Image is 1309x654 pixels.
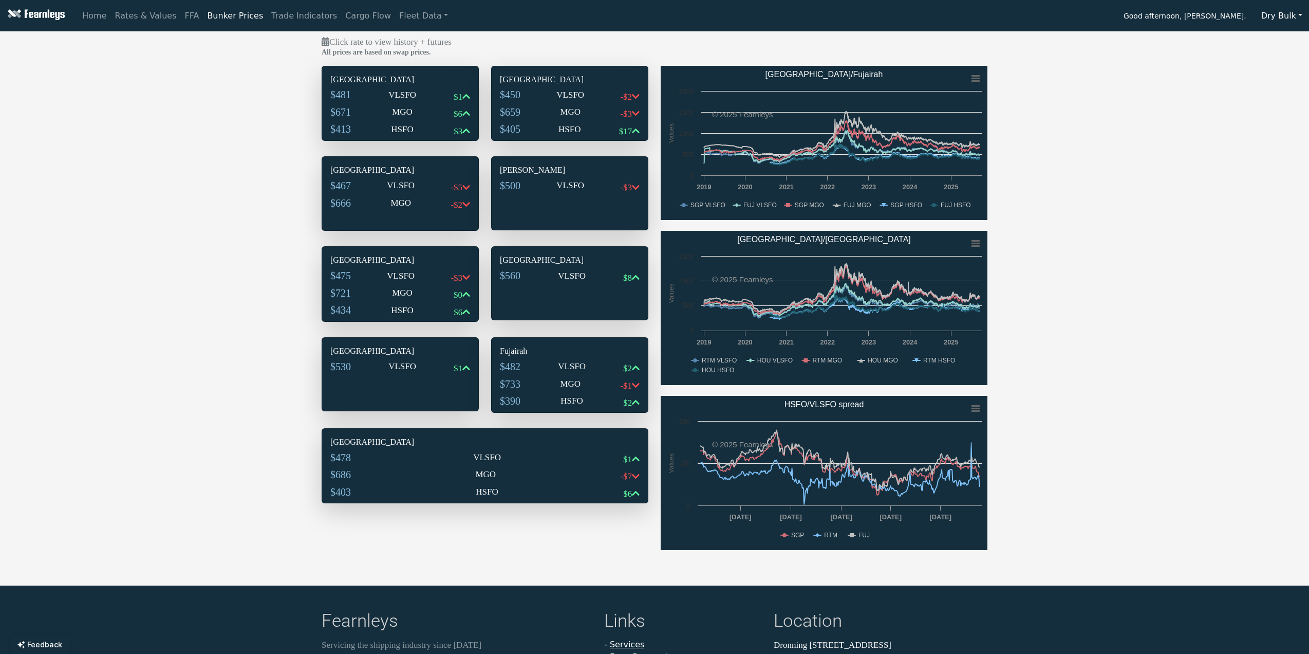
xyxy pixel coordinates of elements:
[824,532,837,539] text: RTM
[560,394,583,408] p: HSFO
[500,89,520,100] span: $450
[738,183,752,191] text: 2020
[738,338,752,346] text: 2020
[812,357,842,364] text: RTM MGO
[390,196,411,210] p: MGO
[661,66,987,220] svg: Singapore/Fujairah
[78,6,110,26] a: Home
[779,183,794,191] text: 2021
[774,610,987,634] h4: Location
[690,202,725,209] text: SGP VLSFO
[330,304,351,316] span: $434
[558,269,586,283] p: VLSFO
[322,156,479,231] div: [GEOGRAPHIC_DATA]$467VLSFO-$5$666MGO-$2
[667,123,675,142] text: Values
[619,126,632,136] span: $17
[620,471,632,481] span: -$7
[181,6,203,26] a: FFA
[500,255,640,265] h6: [GEOGRAPHIC_DATA]
[944,338,958,346] text: 2025
[903,338,918,346] text: 2024
[203,6,267,26] a: Bunker Prices
[604,639,761,651] li: -
[330,180,351,191] span: $467
[683,151,694,158] text: 500
[679,277,694,285] text: 1000
[500,123,520,135] span: $405
[765,70,883,79] text: [GEOGRAPHIC_DATA]/Fujairah
[322,48,431,56] b: All prices are based on swap prices.
[454,92,462,102] span: $1
[387,179,415,192] p: VLSFO
[500,180,520,191] span: $500
[451,183,462,192] span: -$5
[780,513,801,521] text: [DATE]
[679,130,694,137] text: 1000
[690,327,694,335] text: 0
[330,197,351,209] span: $666
[679,87,694,95] text: 2000
[476,485,498,499] p: HSFO
[500,75,640,84] h6: [GEOGRAPHIC_DATA]
[330,452,351,463] span: $478
[791,532,804,539] text: SGP
[330,75,470,84] h6: [GEOGRAPHIC_DATA]
[556,88,584,102] p: VLSFO
[395,6,452,26] a: Fleet Data
[795,202,824,209] text: SGP MGO
[322,337,479,411] div: [GEOGRAPHIC_DATA]$530VLSFO$1
[623,273,632,283] span: $8
[454,290,462,300] span: $0
[5,9,65,22] img: Fearnleys Logo
[858,532,870,539] text: FUJ
[500,346,640,356] h6: Fujairah
[491,66,648,141] div: [GEOGRAPHIC_DATA]$450VLSFO-$2$659MGO-$3$405HSFO$17
[697,183,711,191] text: 2019
[868,357,898,364] text: HOU MGO
[330,165,470,175] h6: [GEOGRAPHIC_DATA]
[620,92,632,102] span: -$2
[391,304,413,317] p: HSFO
[330,287,351,299] span: $721
[679,108,694,116] text: 1500
[558,360,586,373] p: VLSFO
[556,179,584,192] p: VLSFO
[392,286,413,300] p: MGO
[941,202,971,209] text: FUJ HSFO
[454,307,462,317] span: $6
[683,302,694,310] text: 500
[661,396,987,550] svg: HSFO/VLSFO spread
[604,610,761,634] h4: Links
[686,502,690,510] text: 0
[862,183,876,191] text: 2023
[111,6,181,26] a: Rates & Values
[903,183,918,191] text: 2024
[330,255,470,265] h6: [GEOGRAPHIC_DATA]
[451,273,462,283] span: -$3
[560,377,581,391] p: MGO
[322,35,987,49] p: Click rate to view history + futures
[712,440,773,449] text: © 2025 Fearnleys
[330,346,470,356] h6: [GEOGRAPHIC_DATA]
[500,165,640,175] h6: [PERSON_NAME]
[387,269,415,283] p: VLSFO
[944,183,958,191] text: 2025
[391,123,413,136] p: HSFO
[784,400,864,409] text: HSFO/VLSFO spread
[702,367,734,374] text: HOU HSFO
[737,235,911,244] text: [GEOGRAPHIC_DATA]/[GEOGRAPHIC_DATA]
[923,357,955,364] text: RTM HSFO
[880,513,901,521] text: [DATE]
[610,640,644,649] a: Services
[844,202,871,209] text: FUJ MGO
[620,109,632,119] span: -$3
[330,361,351,372] span: $530
[667,283,675,303] text: Values
[473,451,501,464] p: VLSFO
[712,275,773,284] text: © 2025 Fearnleys
[702,357,737,364] text: RTM VLSFO
[730,513,751,521] text: [DATE]
[623,455,632,464] span: $1
[267,6,341,26] a: Trade Indicators
[757,357,793,364] text: HOU VLSFO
